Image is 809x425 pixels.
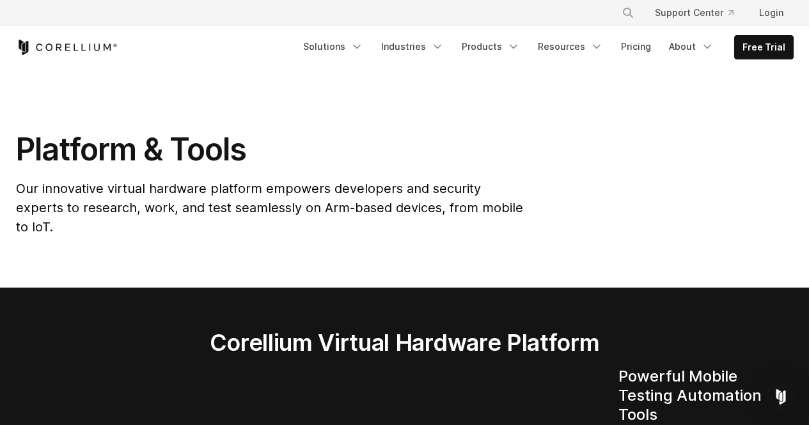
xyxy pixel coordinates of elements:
div: Navigation Menu [295,35,794,59]
button: Search [617,1,640,24]
h4: Powerful Mobile Testing Automation Tools [618,367,794,424]
div: Navigation Menu [606,1,794,24]
h2: Corellium Virtual Hardware Platform [150,328,659,357]
a: Industries [373,35,452,58]
a: Login [749,1,794,24]
a: Corellium Home [16,40,118,55]
a: Support Center [645,1,744,24]
a: Free Trial [735,36,793,59]
div: Open Intercom Messenger [766,382,796,412]
h1: Platform & Tools [16,130,526,169]
span: Our innovative virtual hardware platform empowers developers and security experts to research, wo... [16,181,523,235]
a: Pricing [613,35,659,58]
a: Resources [530,35,611,58]
a: Products [454,35,528,58]
a: About [661,35,721,58]
a: Solutions [295,35,371,58]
